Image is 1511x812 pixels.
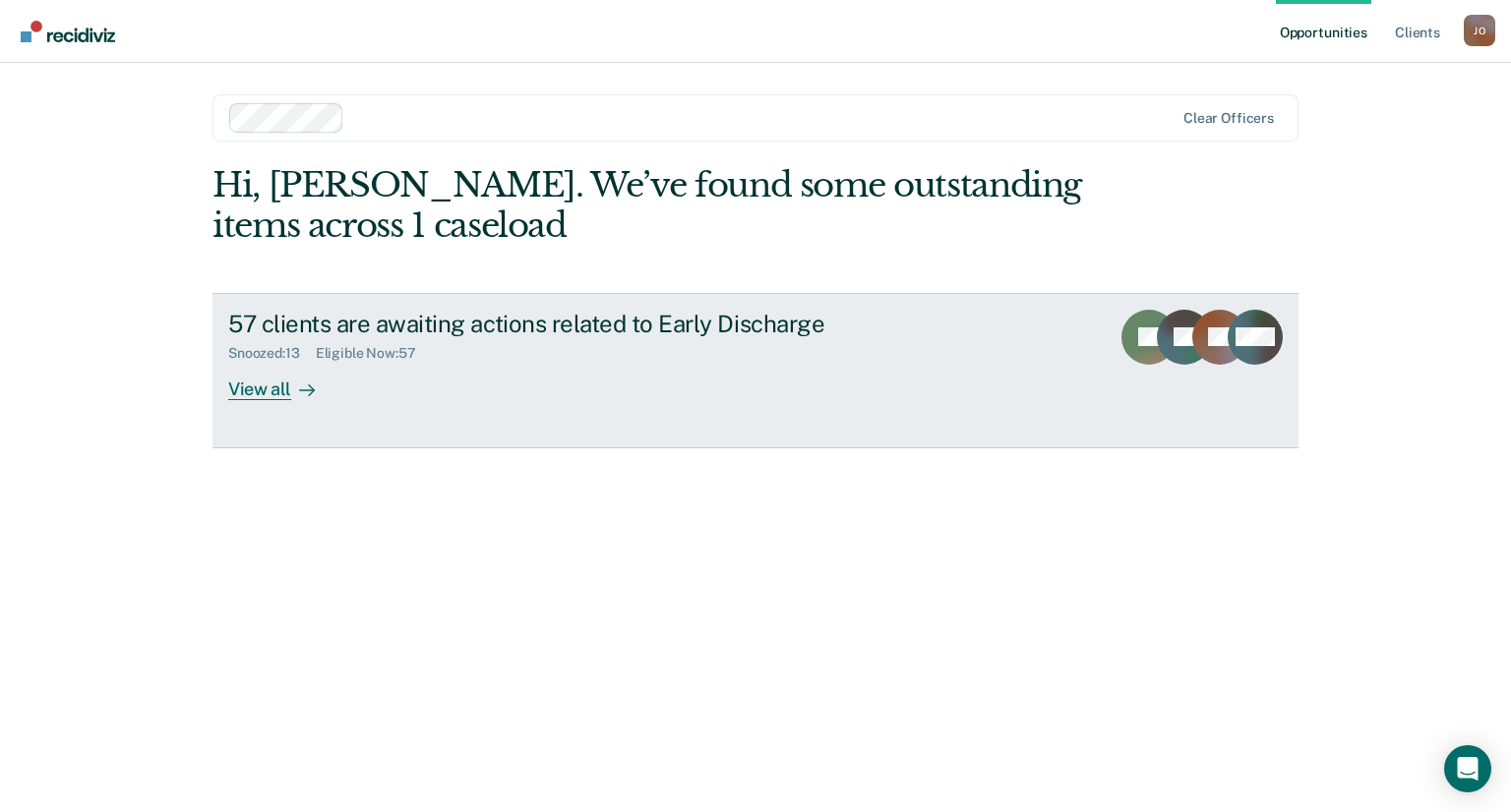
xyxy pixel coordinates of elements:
img: Recidiviz [21,21,115,42]
div: Hi, [PERSON_NAME]. We’ve found some outstanding items across 1 caseload [212,165,1081,246]
div: View all [228,362,338,400]
div: 57 clients are awaiting actions related to Early Discharge [228,310,919,338]
div: J O [1464,15,1495,46]
div: Open Intercom Messenger [1444,745,1491,792]
button: Profile dropdown button [1464,15,1495,46]
div: Eligible Now : 57 [316,345,432,362]
div: Snoozed : 13 [228,345,316,362]
div: Clear officers [1183,110,1274,127]
a: 57 clients are awaiting actions related to Early DischargeSnoozed:13Eligible Now:57View all [212,293,1299,448]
